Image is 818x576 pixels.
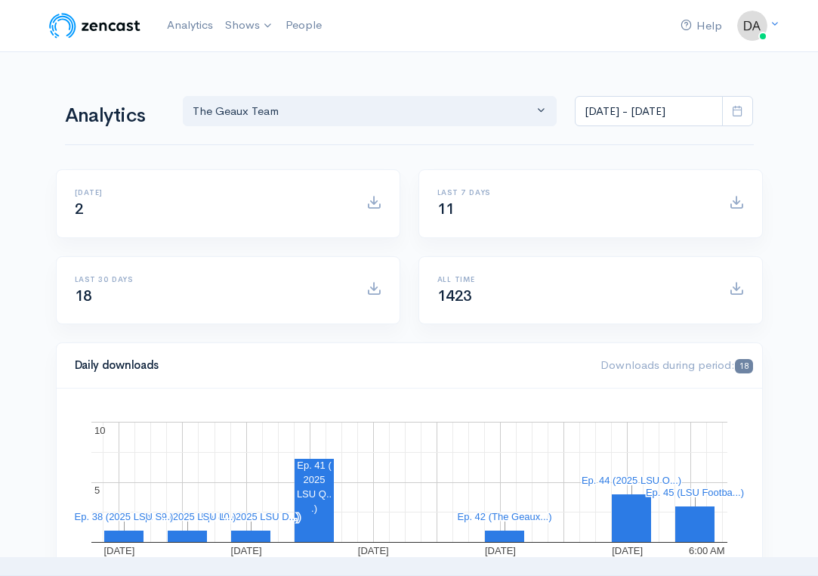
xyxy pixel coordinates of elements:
img: ... [737,11,767,41]
text: 10 [94,425,105,436]
input: analytics date range selector [575,96,723,127]
a: People [279,9,328,42]
h6: All time [437,275,711,283]
a: Analytics [161,9,219,42]
text: [DATE] [484,545,515,556]
text: Ep. 40 (2025 LSU D...) [201,511,301,522]
div: The Geaux Team [193,103,534,120]
span: 11 [437,200,455,218]
img: ZenCast Logo [47,11,143,41]
svg: A chart. [75,407,744,558]
text: Ep. 45 (LSU Footba...) [645,487,743,498]
h4: Daily downloads [75,359,583,372]
text: [DATE] [612,545,643,556]
h6: Last 7 days [437,188,711,197]
text: [DATE] [230,545,261,556]
span: Downloads during period: [600,358,752,372]
h6: Last 30 days [75,275,348,283]
text: 6:00 AM [688,545,724,556]
text: [DATE] [103,545,134,556]
text: Ep. 42 (The Geaux...) [457,511,551,522]
h1: Analytics [65,105,165,127]
text: Ep. 39 (2025 LSU L...) [138,511,236,522]
span: 1423 [437,286,472,305]
a: Shows [219,9,279,42]
text: 5 [94,485,100,496]
iframe: gist-messenger-bubble-iframe [767,525,803,561]
text: Ep. 44 (2025 LSU O...) [581,475,681,486]
text: Ep. 41 ( [297,460,332,471]
a: Help [674,10,728,42]
button: The Geaux Team [183,96,557,127]
h6: [DATE] [75,188,348,197]
text: .) [311,503,317,514]
text: Ep. 38 (2025 LSU S...) [74,511,173,522]
span: 18 [735,359,752,373]
span: 18 [75,286,92,305]
span: 2 [75,200,84,218]
text: [DATE] [357,545,388,556]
